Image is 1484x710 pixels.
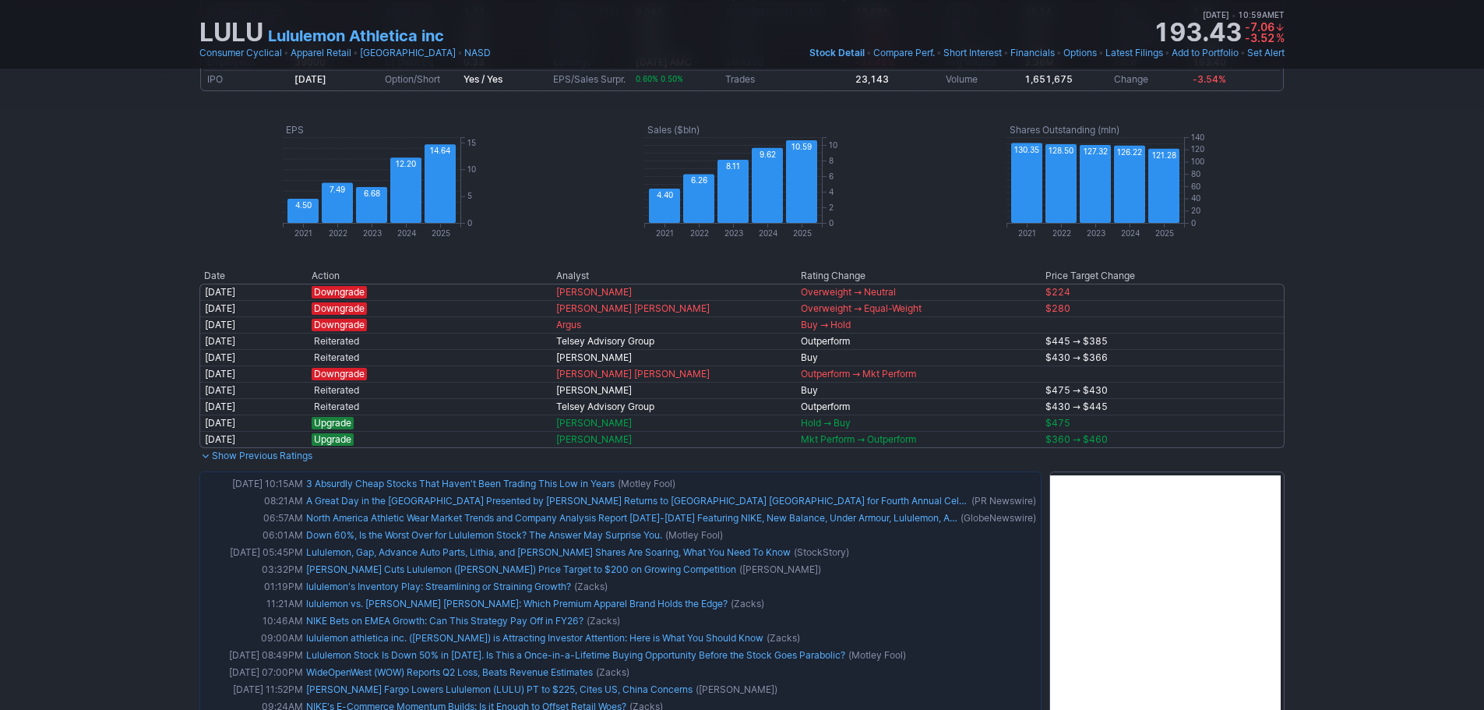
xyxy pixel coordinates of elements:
b: 1,651,675 [1024,73,1073,85]
td: [PERSON_NAME] [552,431,797,448]
text: 8.11 [726,161,740,171]
td: [DATE] 10:15AM [203,475,305,493]
text: 15 [467,138,476,147]
td: [DATE] [199,333,307,349]
text: 2025 [432,228,450,238]
td: Option/Short [382,71,460,88]
span: (Motley Fool) [665,528,723,543]
a: Lululemon, Gap, Advance Auto Parts, Lithia, and [PERSON_NAME] Shares Are Soaring, What You Need T... [306,546,791,558]
span: • [1240,45,1246,61]
span: -7.06 [1245,20,1274,34]
text: 2024 [759,228,777,238]
td: $280 [1041,300,1285,316]
th: Price Target Change [1041,268,1285,284]
td: [DATE] 08:49PM [203,647,305,664]
span: Upgrade [312,433,354,446]
td: $224 [1041,284,1285,300]
td: $445 → $385 [1041,333,1285,349]
text: 0 [467,218,472,228]
a: Lululemon Athletica inc [268,25,444,47]
text: 4.50 [295,200,312,210]
span: Downgrade [312,302,367,315]
td: [DATE] [199,300,307,316]
text: 6.68 [364,189,380,198]
text: 40 [1191,193,1200,203]
text: 4 [829,187,834,196]
text: 126.22 [1117,147,1142,157]
td: Volume [943,71,1021,88]
span: (Zacks) [587,613,620,629]
span: • [1056,45,1062,61]
text: 2024 [397,228,416,238]
span: Reiterated [312,384,361,397]
span: (Motley Fool) [848,648,906,663]
a: lululemon's Inventory Play: Streamlining or Straining Growth? [306,581,571,592]
span: • [457,45,463,61]
td: Trades [722,71,852,88]
td: [PERSON_NAME] [552,284,797,300]
span: (Zacks) [731,596,764,612]
b: 23,143 [855,73,889,85]
a: WideOpenWest (WOW) Reports Q2 Loss, Beats Revenue Estimates [306,666,593,678]
th: Analyst [552,268,797,284]
span: (Motley Fool) [618,476,675,492]
td: 06:57AM [203,510,305,527]
text: 2023 [724,228,743,238]
h1: LULU [199,20,263,45]
text: 127.32 [1083,147,1107,156]
a: NIKE Bets on EMEA Growth: Can This Strategy Pay Off in FY26? [306,615,583,627]
b: Yes / Yes [464,73,502,85]
text: 2022 [329,228,347,238]
span: Stock Detail [809,47,865,58]
td: 11:21AM [203,595,305,613]
a: Latest Filings [1105,45,1163,61]
a: 3 Absurdly Cheap Stocks That Haven't Been Trading This Low in Years [306,478,615,489]
td: $475 → $430 [1041,382,1285,398]
text: 2025 [793,228,812,238]
td: [PERSON_NAME] [PERSON_NAME] [552,366,797,382]
span: Downgrade [312,286,367,298]
span: [DATE] 10:59AM ET [1203,8,1285,22]
text: 2021 [656,228,674,238]
td: 01:19PM [203,578,305,595]
a: Options [1063,45,1097,61]
td: [PERSON_NAME] [552,415,797,431]
td: [DATE] [199,366,307,382]
td: [DATE] [199,398,307,415]
td: 03:32PM [203,561,305,578]
text: 2023 [363,228,382,238]
text: 2025 [1154,228,1173,238]
img: nic2x2.gif [199,260,733,268]
span: Reiterated [312,401,361,413]
span: % [1276,31,1285,44]
td: [PERSON_NAME] [PERSON_NAME] [552,300,797,316]
a: [PERSON_NAME] Fargo Lowers Lululemon (LULU) PT to $225, Cites US, China Concerns [306,684,693,695]
td: [DATE] [199,349,307,366]
text: 140 [1191,132,1204,142]
a: A Great Day in the [GEOGRAPHIC_DATA] Presented by [PERSON_NAME] Returns to [GEOGRAPHIC_DATA] [GEO... [306,495,1133,507]
text: 80 [1191,169,1200,178]
span: • [1232,10,1235,19]
span: ([PERSON_NAME]) [739,562,821,578]
text: 0 [829,218,834,228]
th: Date [199,268,307,284]
span: (PR Newswire) [971,493,1036,509]
td: $430 → $445 [1041,398,1285,415]
td: $430 → $366 [1041,349,1285,366]
span: 0.50% [661,75,683,83]
td: Overweight → Equal-Weight [796,300,1041,316]
span: • [353,45,358,61]
td: Buy [796,349,1041,366]
span: (Zacks) [596,665,629,680]
a: Compare Perf. [873,45,935,61]
a: Stock Detail [809,45,865,61]
text: 120 [1191,144,1204,154]
td: Outperform [796,333,1041,349]
td: [DATE] [199,284,307,300]
img: nic2x2.gif [199,92,733,100]
text: 2021 [294,228,312,238]
td: 08:21AM [203,493,305,510]
text: 10 [467,164,476,174]
a: Apparel Retail [291,45,351,61]
a: [PERSON_NAME] Cuts Lululemon ([PERSON_NAME]) Price Target to $200 on Growing Competition [306,563,736,575]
